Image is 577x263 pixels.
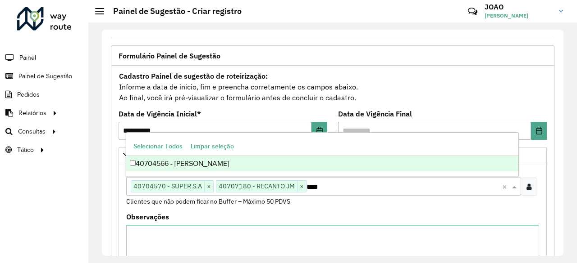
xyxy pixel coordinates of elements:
[119,108,201,119] label: Data de Vigência Inicial
[502,181,510,192] span: Clear all
[216,181,297,192] span: 40707180 - RECANTO JM
[18,127,46,136] span: Consultas
[126,132,518,177] ng-dropdown-panel: Options list
[19,53,36,62] span: Painel
[531,122,547,140] button: Choose Date
[485,3,552,11] h3: JOAO
[311,122,327,140] button: Choose Date
[485,12,552,20] span: [PERSON_NAME]
[119,52,220,59] span: Formulário Painel de Sugestão
[18,71,72,81] span: Painel de Sugestão
[17,90,40,99] span: Pedidos
[17,145,34,155] span: Tático
[204,181,213,192] span: ×
[131,181,204,192] span: 40704570 - SUPER S.A
[338,108,412,119] label: Data de Vigência Final
[463,2,482,21] a: Contato Rápido
[126,156,518,171] div: 40704566 - [PERSON_NAME]
[129,139,187,153] button: Selecionar Todos
[187,139,238,153] button: Limpar seleção
[18,108,46,118] span: Relatórios
[119,71,268,80] strong: Cadastro Painel de sugestão de roteirização:
[119,70,547,103] div: Informe a data de inicio, fim e preencha corretamente os campos abaixo. Ao final, você irá pré-vi...
[119,147,547,162] a: Priorizar Cliente - Não podem ficar no buffer
[126,211,169,222] label: Observações
[104,6,242,16] h2: Painel de Sugestão - Criar registro
[297,181,306,192] span: ×
[126,197,290,205] small: Clientes que não podem ficar no Buffer – Máximo 50 PDVS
